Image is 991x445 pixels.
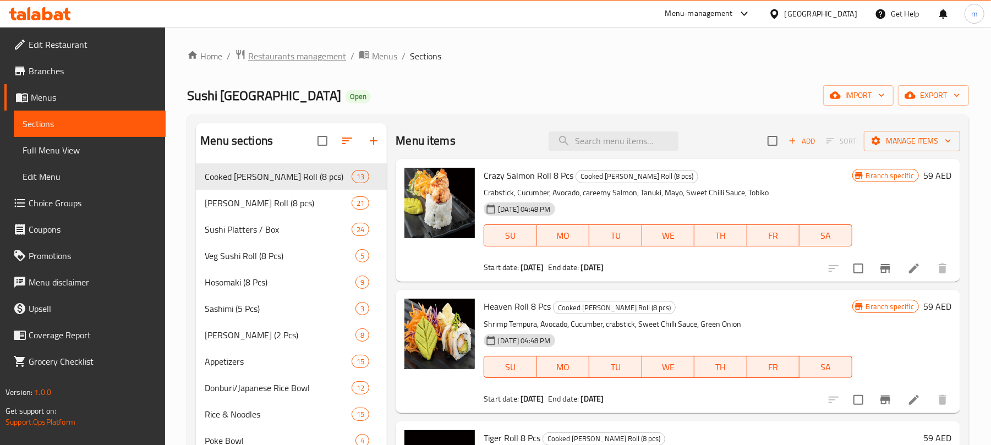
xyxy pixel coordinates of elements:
[205,196,352,210] div: Sushi Uramaki Roll (8 pcs)
[752,228,796,244] span: FR
[494,336,555,346] span: [DATE] 04:48 PM
[187,83,341,108] span: Sushi [GEOGRAPHIC_DATA]
[29,196,157,210] span: Choice Groups
[647,228,691,244] span: WE
[334,128,360,154] span: Sort sections
[4,216,166,243] a: Coupons
[205,328,355,342] span: [PERSON_NAME] (2 Pcs)
[410,50,441,63] span: Sections
[484,224,536,246] button: SU
[907,262,921,275] a: Edit menu item
[359,49,397,63] a: Menus
[14,111,166,137] a: Sections
[205,170,352,183] span: Cooked [PERSON_NAME] Roll (8 pcs)
[355,328,369,342] div: items
[576,170,698,183] div: Cooked Sushi Uramaki Roll (8 pcs)
[351,50,354,63] li: /
[356,277,369,288] span: 9
[196,216,387,243] div: Sushi Platters / Box24
[4,58,166,84] a: Branches
[489,359,532,375] span: SU
[784,133,819,150] span: Add item
[929,255,956,282] button: delete
[372,50,397,63] span: Menus
[489,228,532,244] span: SU
[29,64,157,78] span: Branches
[929,387,956,413] button: delete
[352,381,369,394] div: items
[823,85,894,106] button: import
[4,84,166,111] a: Menus
[898,85,969,106] button: export
[819,133,864,150] span: Select section first
[4,322,166,348] a: Coverage Report
[196,348,387,375] div: Appetizers15
[4,348,166,375] a: Grocery Checklist
[581,260,604,274] b: [DATE]
[647,359,691,375] span: WE
[537,356,590,378] button: MO
[23,144,157,157] span: Full Menu View
[665,7,733,20] div: Menu-management
[804,359,848,375] span: SA
[971,8,978,20] span: m
[396,133,456,149] h2: Menu items
[352,356,369,367] span: 15
[548,260,579,274] span: End date:
[205,223,352,236] span: Sushi Platters / Box
[694,356,747,378] button: TH
[484,186,852,200] p: Crabstick, Cucumber, Avocado, careemy Salmon, Tanuki, Mayo, Sweet Chilli Sauce, Tobiko
[205,276,355,289] span: Hosomaki (8 Pcs)
[484,167,573,184] span: Crazy Salmon Roll 8 Pcs
[521,392,544,406] b: [DATE]
[800,224,852,246] button: SA
[761,129,784,152] span: Select section
[352,170,369,183] div: items
[205,249,355,262] div: Veg Sushi Roll (8 Pcs)
[404,168,475,238] img: Crazy Salmon Roll 8 Pcs
[484,317,852,331] p: Shrimp Tempura, Avocado, Cucumber, crabstick, Sweet Chilli Sauce, Green Onion
[29,38,157,51] span: Edit Restaurant
[537,224,590,246] button: MO
[873,134,951,148] span: Manage items
[6,415,75,429] a: Support.OpsPlatform
[907,89,960,102] span: export
[205,381,352,394] div: Donburi/Japanese Rice Bowl
[554,301,675,314] span: Cooked [PERSON_NAME] Roll (8 pcs)
[205,355,352,368] div: Appetizers
[642,224,695,246] button: WE
[494,204,555,215] span: [DATE] 04:48 PM
[205,408,352,421] span: Rice & Noodles
[29,355,157,368] span: Grocery Checklist
[356,251,369,261] span: 5
[694,224,747,246] button: TH
[196,190,387,216] div: [PERSON_NAME] Roll (8 pcs)21
[355,302,369,315] div: items
[187,49,969,63] nav: breadcrumb
[4,295,166,322] a: Upsell
[29,249,157,262] span: Promotions
[594,228,638,244] span: TU
[581,392,604,406] b: [DATE]
[352,223,369,236] div: items
[787,135,817,147] span: Add
[594,359,638,375] span: TU
[832,89,885,102] span: import
[352,172,369,182] span: 13
[29,302,157,315] span: Upsell
[847,388,870,411] span: Select to update
[352,196,369,210] div: items
[804,228,848,244] span: SA
[14,163,166,190] a: Edit Menu
[205,196,352,210] span: [PERSON_NAME] Roll (8 pcs)
[355,249,369,262] div: items
[541,228,585,244] span: MO
[642,356,695,378] button: WE
[907,393,921,406] a: Edit menu item
[864,131,960,151] button: Manage items
[576,170,698,183] span: Cooked [PERSON_NAME] Roll (8 pcs)
[311,129,334,152] span: Select all sections
[541,359,585,375] span: MO
[196,322,387,348] div: [PERSON_NAME] (2 Pcs)8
